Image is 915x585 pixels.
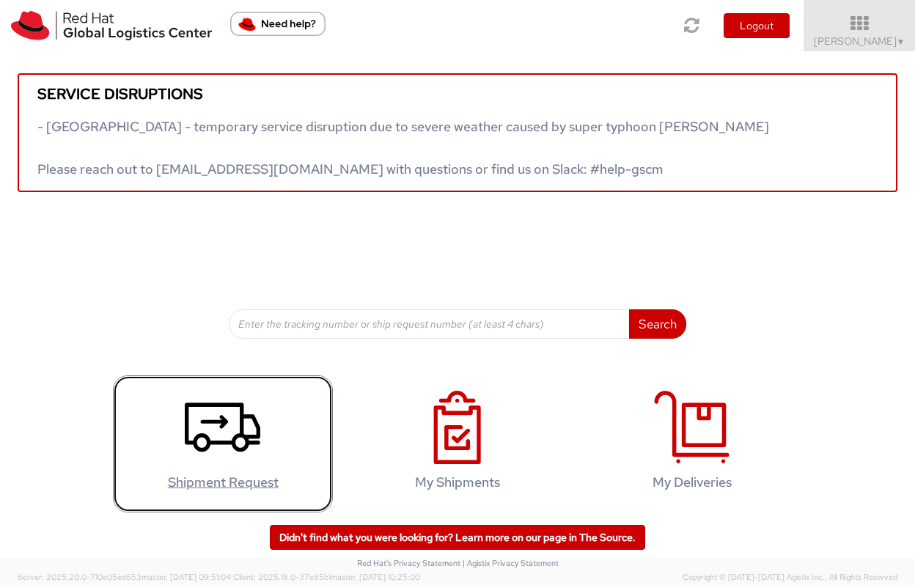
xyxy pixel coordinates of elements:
h4: My Shipments [363,475,552,490]
h4: My Deliveries [598,475,787,490]
span: - [GEOGRAPHIC_DATA] - temporary service disruption due to severe weather caused by super typhoon ... [37,118,769,177]
a: Service disruptions - [GEOGRAPHIC_DATA] - temporary service disruption due to severe weather caus... [18,73,897,192]
a: My Shipments [348,375,567,512]
a: Shipment Request [113,375,333,512]
a: Red Hat's Privacy Statement [357,558,460,568]
span: master, [DATE] 10:25:00 [331,572,420,582]
button: Need help? [230,12,326,36]
button: Logout [724,13,790,38]
span: Copyright © [DATE]-[DATE] Agistix Inc., All Rights Reserved [683,572,897,584]
span: ▼ [897,36,905,48]
span: [PERSON_NAME] [814,34,905,48]
button: Search [629,309,686,339]
a: | Agistix Privacy Statement [463,558,559,568]
h4: Shipment Request [128,475,317,490]
h5: Service disruptions [37,86,878,102]
span: Client: 2025.18.0-37e85b1 [233,572,420,582]
a: Didn't find what you were looking for? Learn more on our page in The Source. [270,525,645,550]
span: master, [DATE] 09:51:04 [142,572,231,582]
img: rh-logistics-00dfa346123c4ec078e1.svg [11,11,212,40]
a: My Deliveries [582,375,802,512]
span: Server: 2025.20.0-710e05ee653 [18,572,231,582]
input: Enter the tracking number or ship request number (at least 4 chars) [229,309,630,339]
